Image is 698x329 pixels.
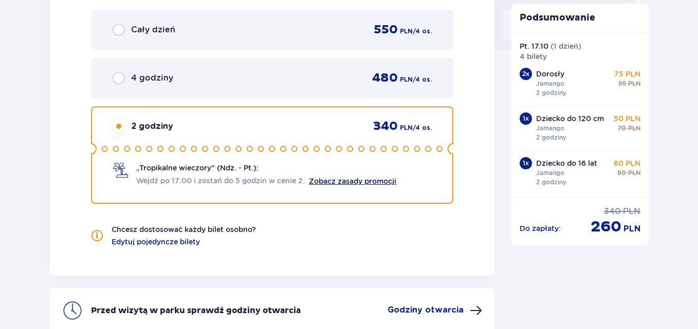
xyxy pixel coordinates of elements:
p: PLN [400,27,413,36]
p: 70 [618,124,626,133]
p: Do zapłaty : [520,223,561,234]
p: Jamango [536,79,564,88]
p: 2 godziny [536,88,566,98]
p: Przed wizytą w parku sprawdź godziny otwarcia [91,305,301,316]
p: Dziecko do 120 cm [536,113,604,124]
p: / 4 os. [413,27,432,36]
p: PLN [628,79,640,88]
p: 95 [618,79,626,88]
p: „Tropikalne wieczory" (Ndz. - Pt.): [136,163,259,173]
p: PLN [623,206,640,217]
p: PLN [623,223,640,235]
p: 480 [372,70,398,86]
p: 4 bilety [520,51,547,62]
p: Godziny otwarcia [388,304,464,316]
p: 260 [591,217,621,237]
img: clock icon [62,300,83,321]
p: 340 [604,206,621,217]
p: / 4 os. [413,123,432,132]
div: 1 x [520,112,532,125]
div: 2 x [520,68,532,80]
p: Jamango [536,168,564,178]
p: 2 godziny [536,178,566,187]
p: 50 PLN [614,113,640,124]
p: 75 PLN [614,69,640,79]
p: 2 godziny [536,133,566,142]
p: PLN [628,168,640,178]
p: 2 godziny [131,121,173,132]
p: ( 1 dzień ) [550,41,581,51]
p: Dorosły [536,69,564,79]
p: PLN [400,123,413,132]
p: 60 PLN [614,158,640,168]
p: Dziecko do 16 lat [536,158,597,168]
a: Edytuj pojedyncze bilety [112,237,200,247]
p: Chcesz dostosować każdy bilet osobno? [112,224,256,235]
p: PLN [628,124,640,133]
p: 550 [374,22,398,37]
p: 80 [617,168,626,178]
p: Pt. 17.10 [520,41,548,51]
p: Jamango [536,124,564,133]
span: Wejdź po 17:00 i zostań do 5 godzin w cenie 2. [136,176,305,186]
p: Cały dzień [131,24,175,35]
p: Podsumowanie [511,12,649,24]
p: PLN [400,75,413,84]
p: 4 godziny [131,72,173,84]
a: Zobacz zasady promocji [309,177,396,185]
p: / 4 os. [413,75,432,84]
button: Godziny otwarcia [388,304,482,317]
p: 340 [373,119,398,134]
div: 1 x [520,157,532,169]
